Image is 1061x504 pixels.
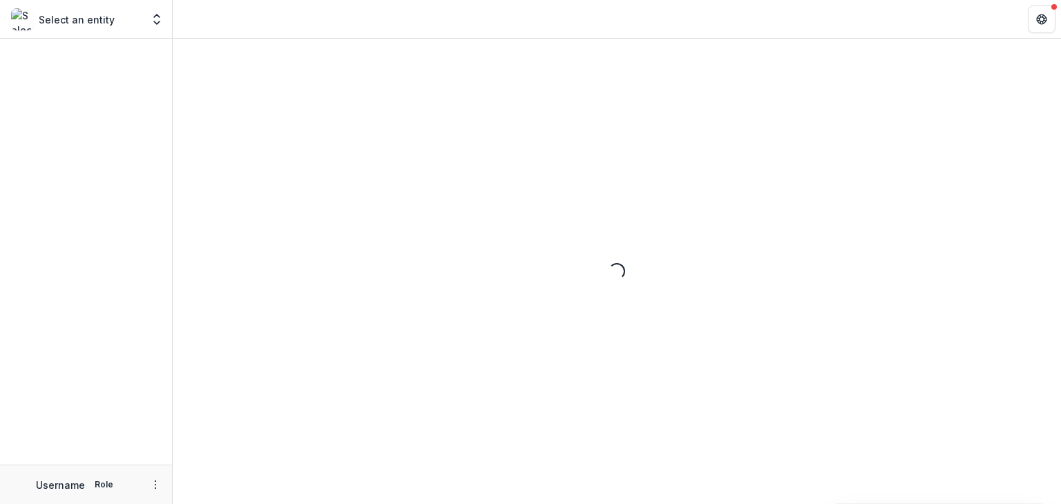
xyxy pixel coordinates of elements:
[90,478,117,491] p: Role
[39,12,115,27] p: Select an entity
[147,476,164,493] button: More
[11,8,33,30] img: Select an entity
[36,478,85,492] p: Username
[1028,6,1055,33] button: Get Help
[147,6,166,33] button: Open entity switcher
